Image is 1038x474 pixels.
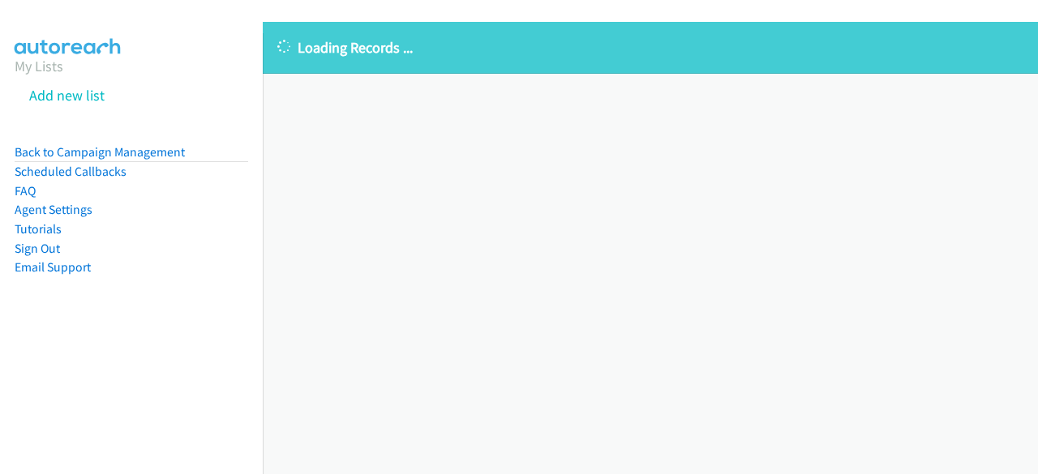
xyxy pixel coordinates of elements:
[15,221,62,237] a: Tutorials
[277,36,1023,58] p: Loading Records ...
[29,86,105,105] a: Add new list
[15,164,127,179] a: Scheduled Callbacks
[15,202,92,217] a: Agent Settings
[15,57,63,75] a: My Lists
[15,241,60,256] a: Sign Out
[15,183,36,199] a: FAQ
[15,259,91,275] a: Email Support
[15,144,185,160] a: Back to Campaign Management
